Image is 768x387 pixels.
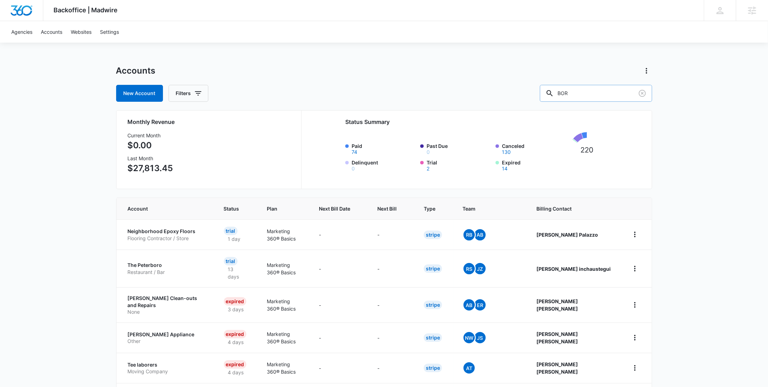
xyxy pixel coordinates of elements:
div: Stripe [424,333,442,342]
p: Marketing 360® Basics [267,330,302,345]
p: [PERSON_NAME] Clean-outs and Repairs [128,295,207,308]
button: home [629,229,641,240]
span: Account [128,205,197,212]
button: Trial [427,166,429,171]
button: Actions [641,65,652,76]
td: - [310,219,369,250]
h3: Current Month [128,132,173,139]
div: Stripe [424,264,442,273]
label: Delinquent [352,159,416,171]
div: Trial [224,257,238,266]
button: Expired [502,166,508,171]
button: Paid [352,150,357,155]
p: The Peterboro [128,262,207,269]
input: Search [540,85,652,102]
label: Past Due [427,142,491,155]
p: Neighborhood Epoxy Floors [128,228,207,235]
span: Status [224,205,240,212]
span: AB [464,299,475,311]
p: Other [128,338,207,345]
td: - [369,219,415,250]
p: 3 days [224,306,248,313]
button: Clear [637,88,648,99]
a: Settings [96,21,123,43]
div: Stripe [424,364,442,372]
span: Next Bill Date [319,205,350,212]
a: Agencies [7,21,37,43]
div: Expired [224,360,246,369]
a: New Account [116,85,163,102]
div: Trial [224,227,238,235]
p: None [128,308,207,316]
span: Backoffice | Madwire [54,6,118,14]
strong: [PERSON_NAME] [PERSON_NAME] [536,361,578,375]
td: - [369,250,415,287]
p: 4 days [224,338,248,346]
a: [PERSON_NAME] Clean-outs and RepairsNone [128,295,207,316]
td: - [310,323,369,353]
span: Billing Contact [536,205,612,212]
p: Flooring Contractor / Store [128,235,207,242]
p: 4 days [224,369,248,376]
strong: [PERSON_NAME] Palazzo [536,232,598,238]
a: Accounts [37,21,67,43]
td: - [369,353,415,383]
span: RS [464,263,475,274]
td: - [369,287,415,323]
label: Expired [502,159,567,171]
div: Expired [224,297,246,306]
button: home [629,362,641,374]
h3: Last Month [128,155,173,162]
p: [PERSON_NAME] Appliance [128,331,207,338]
button: Canceled [502,150,511,155]
button: home [629,332,641,343]
strong: [PERSON_NAME] [PERSON_NAME] [536,331,578,344]
a: The PeterboroRestaurant / Bar [128,262,207,275]
a: Websites [67,21,96,43]
tspan: 220 [581,145,594,154]
span: Type [424,205,435,212]
div: Stripe [424,301,442,309]
a: Tee laborersMoving Company [128,361,207,375]
h1: Accounts [116,65,156,76]
h2: Monthly Revenue [128,118,293,126]
span: RB [464,229,475,241]
button: home [629,263,641,274]
span: JS [474,332,486,343]
div: Stripe [424,231,442,239]
td: - [310,353,369,383]
label: Canceled [502,142,567,155]
a: [PERSON_NAME] ApplianceOther [128,331,207,345]
span: AB [474,229,486,241]
td: - [310,287,369,323]
p: Marketing 360® Basics [267,227,302,242]
strong: [PERSON_NAME] inchaustegui [536,266,611,272]
td: - [310,250,369,287]
div: Expired [224,330,246,338]
p: Moving Company [128,368,207,375]
span: Team [462,205,509,212]
td: - [369,323,415,353]
h2: Status Summary [345,118,605,126]
span: At [464,362,475,374]
label: Paid [352,142,416,155]
p: Marketing 360® Basics [267,298,302,312]
p: Tee laborers [128,361,207,368]
p: 1 day [224,235,245,243]
span: JZ [474,263,486,274]
button: Filters [169,85,208,102]
p: $27,813.45 [128,162,173,175]
p: Marketing 360® Basics [267,361,302,375]
span: Plan [267,205,302,212]
p: Restaurant / Bar [128,269,207,276]
p: $0.00 [128,139,173,152]
a: Neighborhood Epoxy FloorsFlooring Contractor / Store [128,228,207,242]
span: Next Bill [377,205,397,212]
span: NW [464,332,475,343]
p: 13 days [224,266,250,280]
button: home [629,299,641,311]
strong: [PERSON_NAME] [PERSON_NAME] [536,298,578,312]
p: Marketing 360® Basics [267,261,302,276]
label: Trial [427,159,491,171]
span: ER [474,299,486,311]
